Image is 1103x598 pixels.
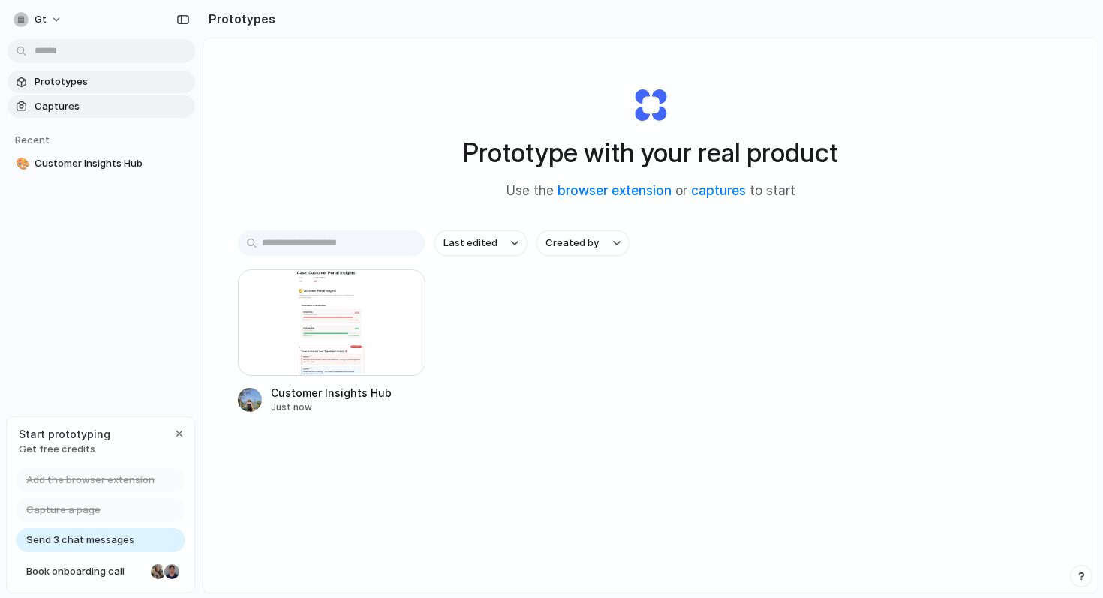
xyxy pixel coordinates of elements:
[463,133,838,173] h1: Prototype with your real product
[149,563,167,581] div: Nicole Kubica
[238,269,425,414] a: Customer Insights HubCustomer Insights HubJust now
[14,156,29,171] button: 🎨
[434,230,527,256] button: Last edited
[26,473,155,488] span: Add the browser extension
[8,8,70,32] button: gt
[26,533,134,548] span: Send 3 chat messages
[19,426,110,442] span: Start prototyping
[8,71,195,93] a: Prototypes
[16,155,26,173] div: 🎨
[271,385,392,401] div: Customer Insights Hub
[8,95,195,118] a: Captures
[26,564,145,579] span: Book onboarding call
[163,563,181,581] div: Christian Iacullo
[506,182,795,201] span: Use the or to start
[558,183,672,198] a: browser extension
[35,12,47,27] span: gt
[443,236,497,251] span: Last edited
[35,99,189,114] span: Captures
[15,134,50,146] span: Recent
[691,183,746,198] a: captures
[8,152,195,175] a: 🎨Customer Insights Hub
[545,236,599,251] span: Created by
[35,74,189,89] span: Prototypes
[35,156,189,171] span: Customer Insights Hub
[26,503,101,518] span: Capture a page
[16,560,185,584] a: Book onboarding call
[271,401,392,414] div: Just now
[536,230,630,256] button: Created by
[19,442,110,457] span: Get free credits
[203,10,275,28] h2: Prototypes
